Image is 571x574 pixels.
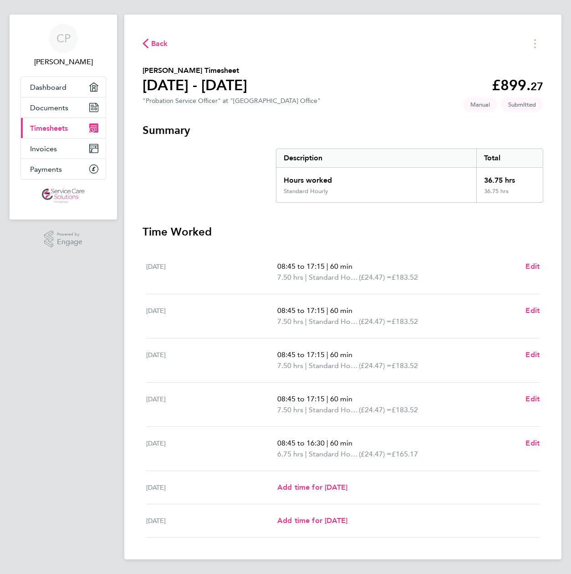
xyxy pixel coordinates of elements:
[57,238,82,246] span: Engage
[146,349,277,371] div: [DATE]
[277,516,347,525] span: Add time for [DATE]
[525,438,540,449] a: Edit
[277,361,303,370] span: 7.50 hrs
[277,350,325,359] span: 08:45 to 17:15
[143,38,168,49] button: Back
[463,97,497,112] span: This timesheet was manually created.
[359,405,392,414] span: (£24.47) =
[146,394,277,415] div: [DATE]
[330,350,352,359] span: 60 min
[276,168,476,188] div: Hours worked
[330,439,352,447] span: 60 min
[20,24,106,67] a: CP[PERSON_NAME]
[21,118,106,138] a: Timesheets
[276,149,543,203] div: Summary
[277,450,303,458] span: 6.75 hrs
[525,395,540,403] span: Edit
[392,450,418,458] span: £165.17
[525,349,540,360] a: Edit
[30,165,62,174] span: Payments
[277,439,325,447] span: 08:45 to 16:30
[330,306,352,315] span: 60 min
[42,189,85,203] img: servicecare-logo-retina.png
[143,97,321,105] div: "Probation Service Officer" at "[GEOGRAPHIC_DATA] Office"
[305,273,307,282] span: |
[309,449,359,460] span: Standard Hourly
[525,306,540,315] span: Edit
[305,405,307,414] span: |
[392,405,418,414] span: £183.52
[326,350,328,359] span: |
[527,36,543,51] button: Timesheets Menu
[143,225,543,239] h3: Time Worked
[392,273,418,282] span: £183.52
[525,262,540,271] span: Edit
[21,138,106,159] a: Invoices
[151,38,168,49] span: Back
[309,405,359,415] span: Standard Hourly
[326,395,328,403] span: |
[284,188,328,195] div: Standard Hourly
[30,83,66,92] span: Dashboard
[146,305,277,327] div: [DATE]
[330,395,352,403] span: 60 min
[10,15,117,220] nav: Main navigation
[277,483,347,492] span: Add time for [DATE]
[57,231,82,238] span: Powered by
[326,262,328,271] span: |
[330,262,352,271] span: 60 min
[277,405,303,414] span: 7.50 hrs
[326,439,328,447] span: |
[143,65,247,76] h2: [PERSON_NAME] Timesheet
[476,168,543,188] div: 36.75 hrs
[146,261,277,283] div: [DATE]
[525,261,540,272] a: Edit
[359,273,392,282] span: (£24.47) =
[392,361,418,370] span: £183.52
[501,97,543,112] span: This timesheet is Submitted.
[359,317,392,326] span: (£24.47) =
[30,124,68,133] span: Timesheets
[359,450,392,458] span: (£24.47) =
[525,439,540,447] span: Edit
[392,317,418,326] span: £183.52
[277,395,325,403] span: 08:45 to 17:15
[21,77,106,97] a: Dashboard
[20,56,106,67] span: Colin Paton
[530,80,543,93] span: 27
[56,32,71,44] span: CP
[21,97,106,118] a: Documents
[143,76,247,94] h1: [DATE] - [DATE]
[326,306,328,315] span: |
[277,515,347,526] a: Add time for [DATE]
[143,123,543,138] h3: Summary
[359,361,392,370] span: (£24.47) =
[277,482,347,493] a: Add time for [DATE]
[44,231,83,248] a: Powered byEngage
[146,438,277,460] div: [DATE]
[525,350,540,359] span: Edit
[30,144,57,153] span: Invoices
[309,272,359,283] span: Standard Hourly
[20,189,106,203] a: Go to home page
[146,515,277,526] div: [DATE]
[476,149,543,167] div: Total
[305,317,307,326] span: |
[146,482,277,493] div: [DATE]
[277,306,325,315] span: 08:45 to 17:15
[305,450,307,458] span: |
[276,149,476,167] div: Description
[492,77,543,94] app-decimal: £899.
[277,317,303,326] span: 7.50 hrs
[309,316,359,327] span: Standard Hourly
[309,360,359,371] span: Standard Hourly
[277,273,303,282] span: 7.50 hrs
[277,262,325,271] span: 08:45 to 17:15
[305,361,307,370] span: |
[525,305,540,316] a: Edit
[525,394,540,405] a: Edit
[21,159,106,179] a: Payments
[476,188,543,202] div: 36.75 hrs
[30,103,68,112] span: Documents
